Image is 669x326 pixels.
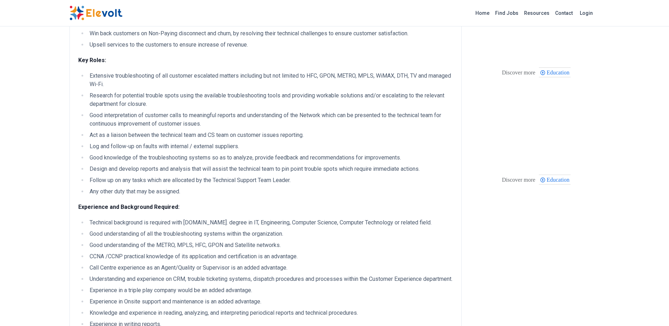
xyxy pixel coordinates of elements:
[87,91,453,108] li: Research for potential trouble spots using the available troubleshooting tools and providing work...
[87,29,453,38] li: Win back customers on Non-Paying disconnect and churn, by resolving their technical challenges to...
[552,7,576,19] a: Contact
[87,176,453,185] li: Follow up on any tasks which are allocated by the Technical Support Team Leader.
[634,292,669,326] iframe: Chat Widget
[87,286,453,295] li: Experience in a triple play company would be an added advantage.
[87,41,453,49] li: Upsell services to the customers to ensure increase of revenue.
[87,241,453,249] li: Good understanding of the METRO, MPLS, HFC, GPON and Satellite networks.
[87,187,453,196] li: Any other duty that may be assigned.
[87,153,453,162] li: Good knowledge of the troubleshooting systems so as to analyze, provide feedback and recommendati...
[547,70,572,76] span: Education
[502,68,535,78] div: These are topics related to the article that might interest you
[78,57,106,64] strong: Key Roles:
[521,7,552,19] a: Resources
[78,204,180,210] strong: Experience and Background Required:
[87,264,453,272] li: Call Centre experience as an Agent/Quality or Supervisor is an added advantage.
[87,309,453,317] li: Knowledge and experience in reading, analyzing, and interpreting periodical reports and technical...
[87,165,453,173] li: Design and develop reports and analysis that will assist the technical team to pin point trouble ...
[539,175,571,185] div: Education
[502,175,535,185] div: These are topics related to the article that might interest you
[87,142,453,151] li: Log and follow-up on faults with internal / external suppliers.
[87,72,453,89] li: Extensive troubleshooting of all customer escalated matters including but not limited to HFC, GPO...
[87,218,453,227] li: Technical background is required with [DOMAIN_NAME]. degree in IT, Engineering, Computer Science,...
[539,67,571,77] div: Education
[87,111,453,128] li: Good interpretation of customer calls to meaningful reports and understanding of the Network whic...
[87,252,453,261] li: CCNA /CCNP practical knowledge of its application and certification is an advantage.
[576,6,597,20] a: Login
[492,7,521,19] a: Find Jobs
[87,230,453,238] li: Good understanding of all the troubleshooting systems within the organization.
[87,131,453,139] li: Act as a liaison between the technical team and CS team on customer issues reporting.
[547,177,572,183] span: Education
[69,6,122,20] img: Elevolt
[87,275,453,283] li: Understanding and experience on CRM, trouble ticketing systems, dispatch procedures and processes...
[87,297,453,306] li: Experience in Onsite support and maintenance is an added advantage.
[473,7,492,19] a: Home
